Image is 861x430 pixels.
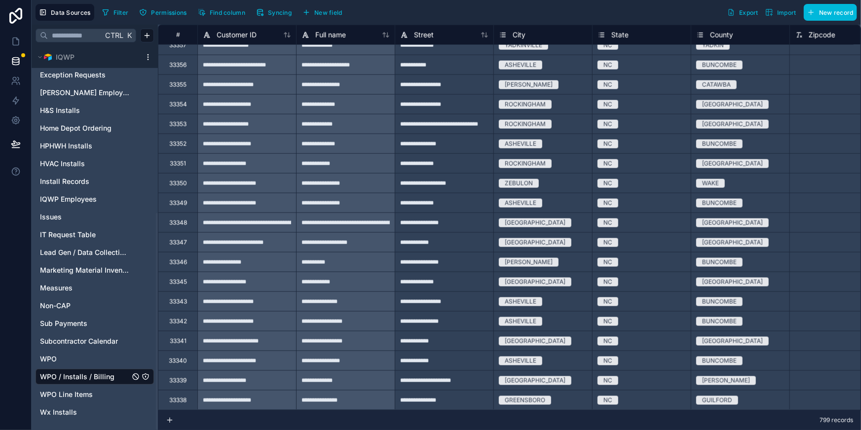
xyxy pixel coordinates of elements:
[820,416,853,424] span: 799 records
[702,120,763,129] div: [GEOGRAPHIC_DATA]
[702,376,750,385] div: [PERSON_NAME]
[40,301,71,311] span: Non-CAP
[166,31,190,38] div: #
[40,70,130,80] a: Exception Requests
[603,140,612,148] div: NC
[169,318,187,325] div: 33342
[40,319,87,328] span: Sub Payments
[51,9,91,16] span: Data Sources
[40,194,130,204] a: IQWP Employees
[505,159,546,168] div: ROCKINGHAM
[414,30,434,40] span: Street
[36,351,154,367] div: WPO
[603,120,612,129] div: NC
[314,9,342,16] span: New field
[702,61,737,70] div: BUNCOMBE
[505,238,565,247] div: [GEOGRAPHIC_DATA]
[505,376,565,385] div: [GEOGRAPHIC_DATA]
[36,4,94,21] button: Data Sources
[603,61,612,70] div: NC
[702,80,731,89] div: CATAWBA
[136,5,190,20] button: Permissions
[702,199,737,208] div: BUNCOMBE
[40,141,92,151] span: HPHWH Installs
[702,357,737,365] div: BUNCOMBE
[40,141,130,151] a: HPHWH Installs
[611,30,629,40] span: State
[702,396,732,405] div: GUILFORD
[217,30,257,40] span: Customer ID
[603,100,612,109] div: NC
[44,53,52,61] img: Airtable Logo
[299,5,346,20] button: New field
[603,357,612,365] div: NC
[169,239,187,247] div: 33347
[40,354,57,364] span: WPO
[268,9,292,16] span: Syncing
[702,100,763,109] div: [GEOGRAPHIC_DATA]
[40,159,85,169] span: HVAC Installs
[40,159,130,169] a: HVAC Installs
[603,199,612,208] div: NC
[505,278,565,287] div: [GEOGRAPHIC_DATA]
[40,372,130,382] a: WPO / Installs / Billing
[36,298,154,314] div: Non-CAP
[40,319,130,328] a: Sub Payments
[804,4,857,21] button: New record
[505,120,546,129] div: ROCKINGHAM
[40,88,130,98] a: [PERSON_NAME] Employees
[702,238,763,247] div: [GEOGRAPHIC_DATA]
[505,218,565,227] div: [GEOGRAPHIC_DATA]
[40,265,130,275] a: Marketing Material Inventory
[603,278,612,287] div: NC
[40,336,118,346] span: Subcontractor Calendar
[505,140,536,148] div: ASHEVILLE
[40,283,73,293] span: Measures
[40,336,130,346] a: Subcontractor Calendar
[702,179,719,188] div: WAKE
[505,357,536,365] div: ASHEVILLE
[170,160,186,168] div: 33351
[40,372,114,382] span: WPO / Installs / Billing
[169,101,187,108] div: 33354
[710,30,733,40] span: County
[36,227,154,243] div: IT Request Table
[169,396,187,404] div: 33338
[151,9,187,16] span: Permissions
[40,407,130,417] a: Wx Installs
[36,156,154,172] div: HVAC Installs
[702,297,737,306] div: BUNCOMBE
[513,30,525,40] span: City
[762,4,800,21] button: Import
[40,212,130,222] a: Issues
[36,85,154,101] div: Farrell Employees
[702,140,737,148] div: BUNCOMBE
[169,140,187,148] div: 33352
[36,103,154,118] div: H&S Installs
[702,337,763,346] div: [GEOGRAPHIC_DATA]
[36,333,154,349] div: Subcontractor Calendar
[253,5,299,20] a: Syncing
[126,32,133,39] span: K
[40,248,130,257] span: Lead Gen / Data Collection / Assessments
[505,61,536,70] div: ASHEVILLE
[210,9,245,16] span: Find column
[40,354,130,364] a: WPO
[702,258,737,267] div: BUNCOMBE
[40,106,80,115] span: H&S Installs
[40,301,130,311] a: Non-CAP
[505,337,565,346] div: [GEOGRAPHIC_DATA]
[40,123,112,133] span: Home Depot Ordering
[603,258,612,267] div: NC
[40,390,130,399] a: WPO Line Items
[36,209,154,225] div: Issues
[603,238,612,247] div: NC
[505,396,545,405] div: GREENSBORO
[505,41,542,50] div: YADKINVILLE
[36,191,154,207] div: IQWP Employees
[40,177,89,186] span: Install Records
[505,297,536,306] div: ASHEVILLE
[603,159,612,168] div: NC
[819,9,854,16] span: New record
